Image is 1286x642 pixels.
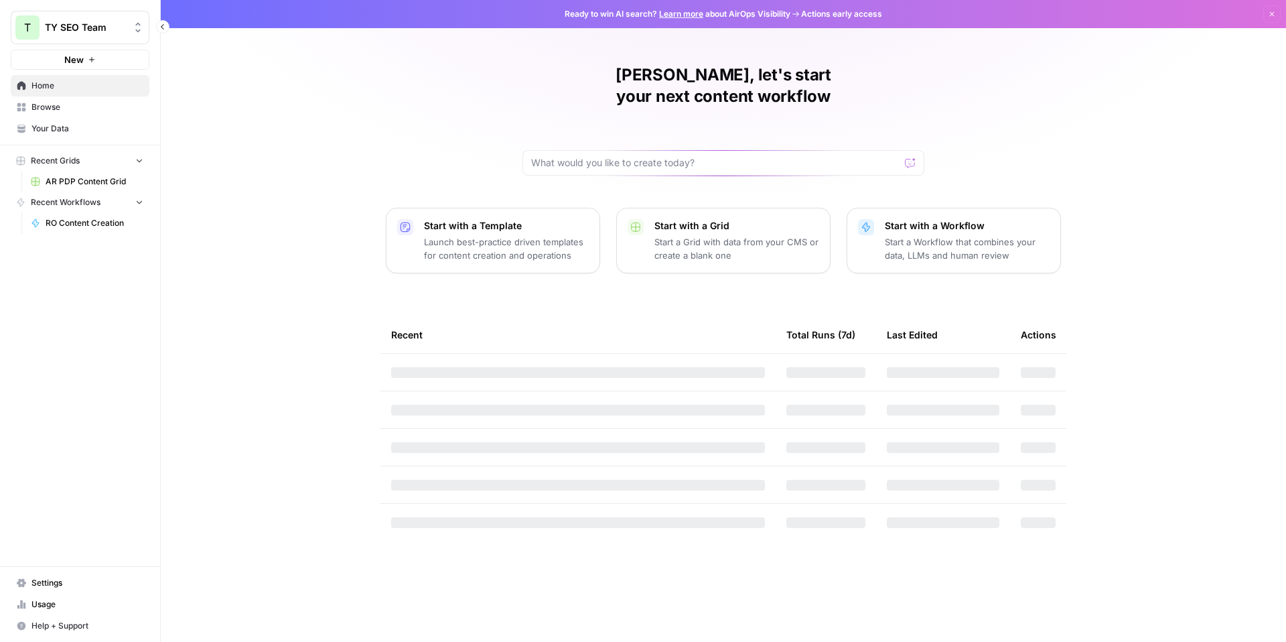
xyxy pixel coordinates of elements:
span: Help + Support [31,620,143,632]
button: Recent Workflows [11,192,149,212]
button: Help + Support [11,615,149,637]
p: Start with a Workflow [885,219,1050,233]
span: Recent Grids [31,155,80,167]
div: Recent [391,316,765,353]
div: Actions [1021,316,1056,353]
span: Ready to win AI search? about AirOps Visibility [565,8,790,20]
p: Start a Workflow that combines your data, LLMs and human review [885,235,1050,262]
input: What would you like to create today? [531,156,900,170]
span: Home [31,80,143,92]
span: New [64,53,84,66]
a: Home [11,75,149,97]
p: Start with a Template [424,219,589,233]
span: Recent Workflows [31,196,100,208]
a: Your Data [11,118,149,139]
button: Start with a TemplateLaunch best-practice driven templates for content creation and operations [386,208,600,273]
a: Usage [11,594,149,615]
span: AR PDP Content Grid [46,176,143,188]
span: Your Data [31,123,143,135]
button: Start with a WorkflowStart a Workflow that combines your data, LLMs and human review [847,208,1061,273]
span: Actions early access [801,8,882,20]
button: New [11,50,149,70]
span: Usage [31,598,143,611]
a: Learn more [659,9,703,19]
div: Total Runs (7d) [786,316,855,353]
p: Start a Grid with data from your CMS or create a blank one [654,235,819,262]
p: Start with a Grid [654,219,819,233]
a: Settings [11,572,149,594]
p: Launch best-practice driven templates for content creation and operations [424,235,589,262]
a: Browse [11,97,149,118]
a: RO Content Creation [25,212,149,234]
button: Recent Grids [11,151,149,171]
h1: [PERSON_NAME], let's start your next content workflow [522,64,924,107]
div: Last Edited [887,316,938,353]
span: Browse [31,101,143,113]
span: T [24,19,31,36]
span: RO Content Creation [46,217,143,229]
button: Start with a GridStart a Grid with data from your CMS or create a blank one [616,208,831,273]
span: Settings [31,577,143,589]
a: AR PDP Content Grid [25,171,149,192]
button: Workspace: TY SEO Team [11,11,149,44]
span: TY SEO Team [45,21,126,34]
